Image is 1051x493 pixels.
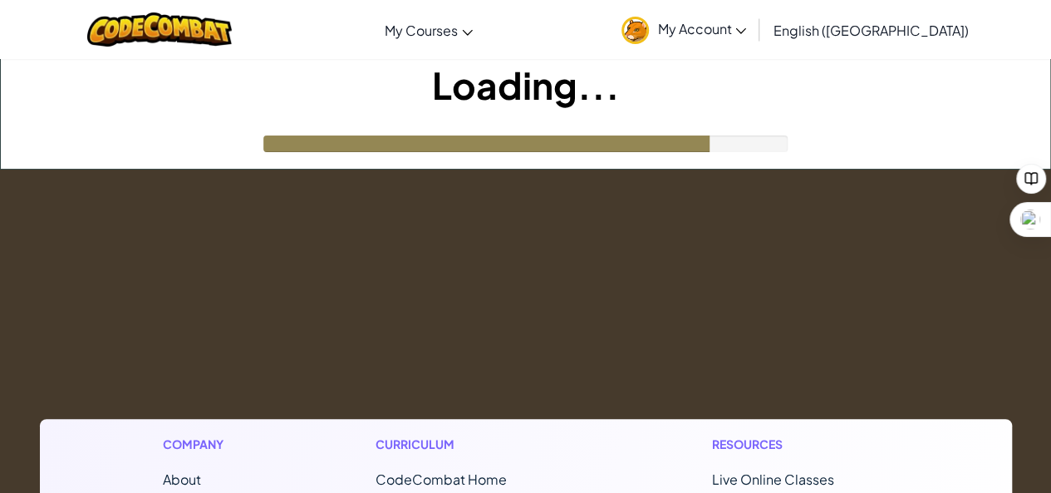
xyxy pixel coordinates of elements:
a: My Courses [376,7,481,52]
a: My Account [613,3,754,56]
h1: Resources [712,436,889,453]
span: English ([GEOGRAPHIC_DATA]) [773,22,968,39]
span: My Courses [385,22,458,39]
a: Live Online Classes [712,471,834,488]
h1: Company [163,436,240,453]
h1: Loading... [1,59,1050,111]
span: My Account [657,20,746,37]
img: CodeCombat logo [87,12,233,47]
img: avatar [621,17,649,44]
a: About [163,471,201,488]
a: English ([GEOGRAPHIC_DATA]) [764,7,976,52]
span: CodeCombat Home [376,471,507,488]
h1: Curriculum [376,436,577,453]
